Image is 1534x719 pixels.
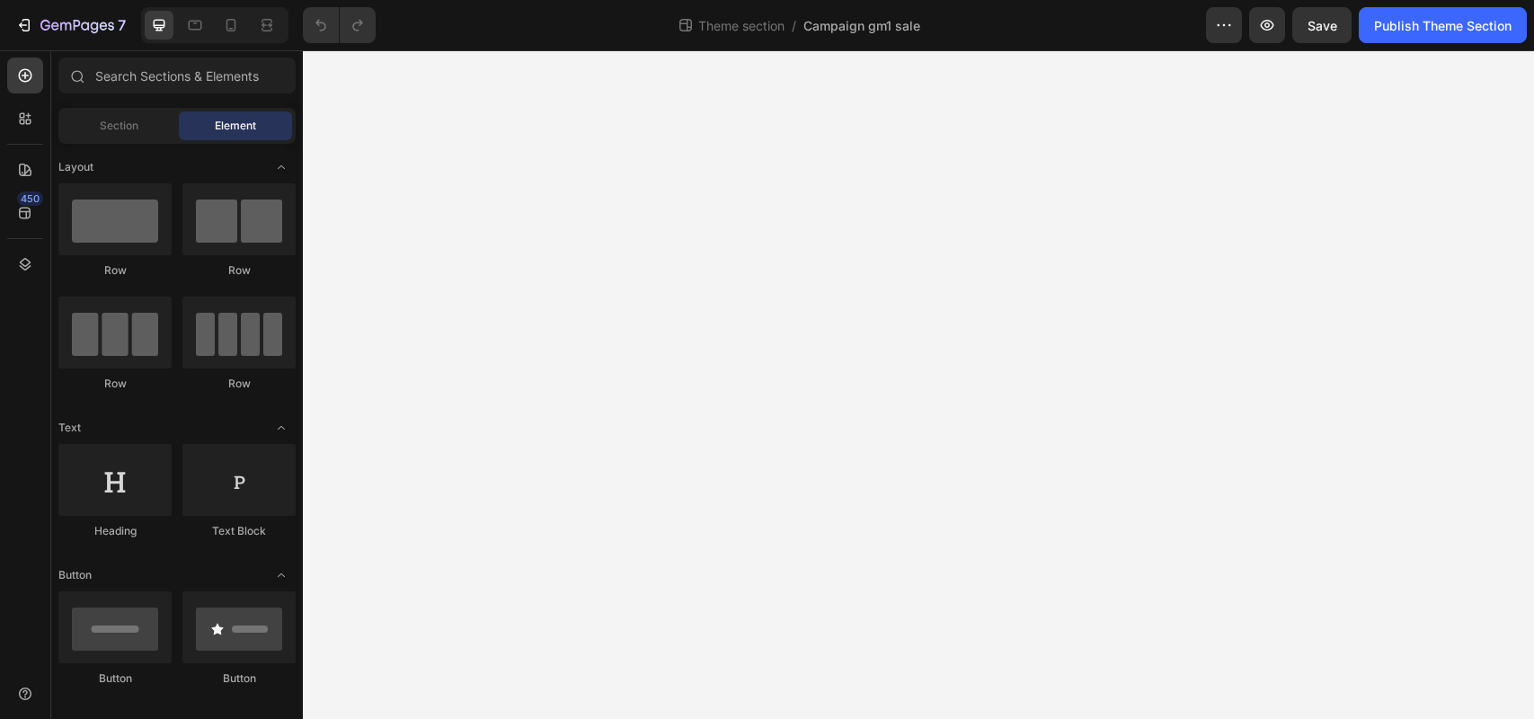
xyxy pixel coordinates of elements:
div: Heading [58,523,172,539]
span: Campaign gm1 sale [803,16,920,35]
div: Row [182,262,296,279]
span: Element [215,118,256,134]
div: Publish Theme Section [1374,16,1512,35]
p: 7 [118,14,126,36]
span: / [792,16,796,35]
span: Section [100,118,138,134]
span: Theme section [695,16,788,35]
div: Row [58,376,172,392]
span: Toggle open [267,561,296,590]
span: Toggle open [267,413,296,442]
span: Text [58,420,81,436]
div: Button [182,670,296,687]
div: Row [182,376,296,392]
span: Layout [58,159,93,175]
div: Row [58,262,172,279]
div: Text Block [182,523,296,539]
iframe: Design area [303,50,1534,719]
div: 450 [17,191,43,206]
div: Button [58,670,172,687]
button: 7 [7,7,134,43]
input: Search Sections & Elements [58,58,296,93]
div: Undo/Redo [303,7,376,43]
button: Save [1292,7,1352,43]
span: Toggle open [267,153,296,182]
span: Save [1308,18,1337,33]
span: Button [58,567,92,583]
button: Publish Theme Section [1359,7,1527,43]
